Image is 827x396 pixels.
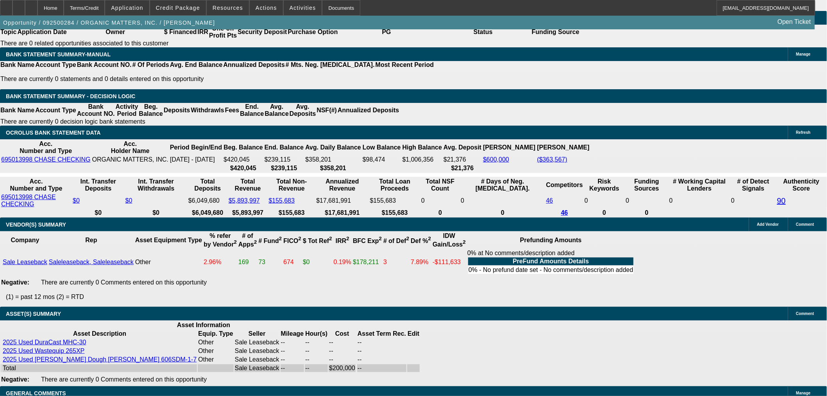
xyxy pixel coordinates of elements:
b: % refer by Vendor [204,232,237,248]
th: # Days of Neg. [MEDICAL_DATA]. [460,178,545,193]
b: Hour(s) [305,330,328,337]
td: -- [305,364,328,372]
a: $155,683 [269,197,295,204]
td: $200,000 [329,364,356,372]
td: $98,474 [362,156,401,164]
td: $178,211 [353,249,382,275]
th: Equip. Type [198,330,233,338]
b: Prefunding Amounts [520,237,582,243]
a: $600,000 [483,156,509,163]
a: Saleleaseback, Saleleaseback [49,259,134,265]
a: 695013998 CHASE CHECKING [1,156,91,163]
b: # of Apps [238,232,257,248]
p: There are currently 0 statements and 0 details entered on this opportunity [0,76,434,83]
th: Security Deposit [237,25,287,40]
sup: 2 [298,236,301,242]
th: $420,045 [223,164,263,172]
th: $155,683 [370,209,420,217]
td: 0 [731,193,776,208]
td: [DATE] - [DATE] [170,156,222,164]
a: 695013998 CHASE CHECKING [1,194,56,207]
th: Acc. Number and Type [1,140,91,155]
button: Credit Package [150,0,206,15]
span: OCROLUS BANK STATEMENT DATA [6,130,100,136]
sup: 2 [234,239,237,245]
th: Low Balance [362,140,401,155]
b: # Fund [258,238,282,244]
th: High Balance [402,140,442,155]
b: Asset Information [177,322,230,328]
th: Most Recent Period [375,61,434,69]
td: -- [357,347,406,355]
th: Edit [407,330,420,338]
th: Authenticity Score [777,178,826,193]
th: Risk Keywords [584,178,625,193]
span: ASSET(S) SUMMARY [6,311,61,317]
th: 0 [460,209,545,217]
td: $0 [303,249,333,275]
div: 0% at No comments/description added [467,250,635,275]
td: 3 [383,249,410,275]
th: # Mts. Neg. [MEDICAL_DATA]. [285,61,375,69]
td: Sale Leaseback [234,347,280,355]
sup: 2 [406,236,409,242]
th: Int. Transfer Withdrawals [125,178,187,193]
b: PreFund Amounts Details [513,258,589,265]
td: Sale Leaseback [234,338,280,346]
td: 169 [238,249,257,275]
th: Int. Transfer Deposits [72,178,124,193]
button: Activities [284,0,322,15]
b: Cost [335,330,349,337]
span: Bank Statement Summary - Decision Logic [6,93,136,99]
td: -- [305,356,328,364]
td: ORGANIC MATTERS, INC. [92,156,169,164]
sup: 2 [379,236,382,242]
a: Open Ticket [775,15,814,29]
th: Funding Sources [625,178,668,193]
b: Seller [249,330,266,337]
th: Status [435,25,532,40]
th: Account Type [35,103,77,118]
td: -- [357,338,406,346]
span: Credit Package [156,5,200,11]
b: IRR [336,238,349,244]
th: Funding Source [532,25,580,40]
td: $6,049,680 [188,193,227,208]
td: Other [198,338,233,346]
sup: 2 [428,236,431,242]
span: Resources [213,5,243,11]
th: Acc. Number and Type [1,178,72,193]
th: Withdrawls [190,103,224,118]
a: 2025 Used [PERSON_NAME] Dough [PERSON_NAME] 606SDM-1-7 [3,356,197,363]
th: End. Balance [240,103,264,118]
th: Avg. Daily Balance [305,140,362,155]
b: # of Def [383,238,409,244]
span: Refresh [796,130,811,135]
th: Total Deposits [188,178,227,193]
b: Asset Equipment Type [135,237,202,243]
span: Comment [796,311,814,316]
td: -- [305,338,328,346]
th: Purchase Option [287,25,338,40]
th: [PERSON_NAME] [483,140,536,155]
td: $358,201 [305,156,362,164]
th: Acc. Holder Name [92,140,169,155]
b: IDW Gain/Loss [433,232,466,248]
b: FICO [283,238,301,244]
td: Sale Leaseback [234,356,280,364]
th: $0 [72,209,124,217]
th: # Of Periods [132,61,170,69]
th: Application Date [17,25,67,40]
td: 0% - No prefund date set - No comments/description added [468,266,634,274]
th: Beg. Balance [138,103,163,118]
span: Add Vendor [757,222,779,227]
b: Asset Term Rec. [358,330,406,337]
th: Annualized Revenue [316,178,369,193]
span: There are currently 0 Comments entered on this opportunity [41,279,207,286]
a: $0 [125,197,132,204]
b: Asset Description [73,330,126,337]
th: $6,049,680 [188,209,227,217]
th: Asset Term Recommendation [357,330,406,338]
span: Application [111,5,143,11]
div: Total [3,365,197,372]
